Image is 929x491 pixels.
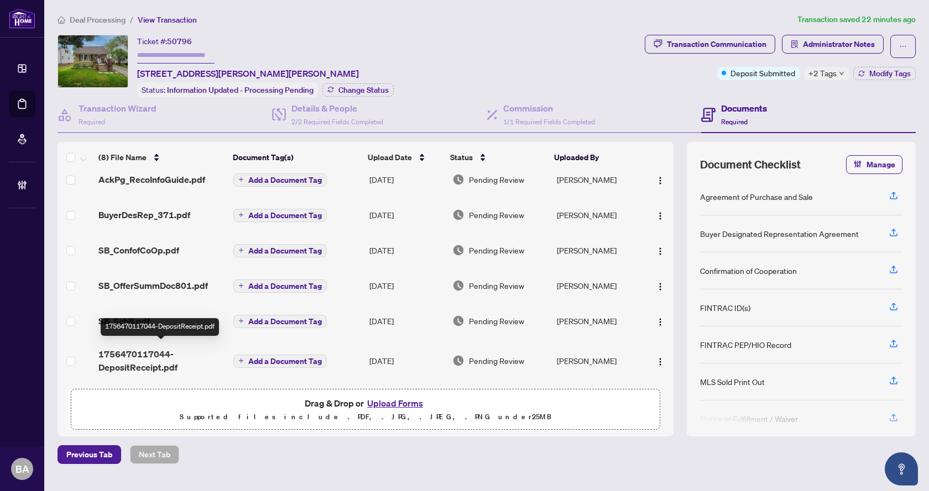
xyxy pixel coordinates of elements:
span: Document Checklist [700,157,801,172]
img: Logo [656,318,665,326]
td: [DATE] [365,303,448,339]
td: [DATE] [365,162,448,197]
button: Open asap [885,452,918,485]
div: FINTRAC PEP/HIO Record [700,339,791,351]
span: Pending Review [469,279,524,292]
button: Add a Document Tag [233,172,327,187]
button: Manage [846,155,902,174]
button: Logo [651,206,669,224]
span: Modify Tags [869,70,911,77]
span: +2 Tags [808,67,837,80]
span: [STREET_ADDRESS][PERSON_NAME][PERSON_NAME] [137,67,359,80]
span: AckPg_RecoInfoGuide.pdf [98,173,205,186]
div: 1756470117044-DepositReceipt.pdf [101,318,219,336]
div: Confirmation of Cooperation [700,265,797,277]
img: Document Status [452,209,464,221]
span: 2/2 Required Fields Completed [291,118,383,126]
td: [PERSON_NAME] [552,339,644,383]
span: Drag & Drop or [305,396,426,410]
span: Add a Document Tag [248,357,322,365]
td: [PERSON_NAME] [552,162,644,197]
div: Ticket #: [137,35,192,47]
span: down [839,71,844,76]
img: Logo [656,357,665,366]
span: Pending Review [469,209,524,221]
button: Add a Document Tag [233,355,327,368]
th: (8) File Name [94,142,228,173]
button: Modify Tags [853,67,916,80]
span: Add a Document Tag [248,318,322,325]
div: Status: [137,82,318,97]
td: [DATE] [365,233,448,268]
div: Transaction Communication [667,35,766,53]
span: 1756470117044-DepositReceipt.pdf [98,347,225,374]
th: Upload Date [363,142,446,173]
button: Transaction Communication [645,35,775,54]
span: Pending Review [469,315,524,327]
img: Logo [656,247,665,256]
td: [PERSON_NAME] [552,303,644,339]
span: Required [79,118,105,126]
img: Document Status [452,355,464,367]
span: BA [15,461,29,477]
button: Logo [651,277,669,294]
span: Drag & Drop orUpload FormsSupported files include .PDF, .JPG, .JPEG, .PNG under25MB [71,389,660,430]
button: Add a Document Tag [233,209,327,222]
span: Add a Document Tag [248,282,322,290]
span: Pending Review [469,244,524,256]
span: SB_SchB.pdf [98,314,150,328]
button: Logo [651,241,669,259]
span: home [58,16,65,24]
td: [DATE] [365,339,448,383]
li: / [130,13,133,26]
td: [DATE] [365,197,448,233]
h4: Transaction Wizard [79,102,156,115]
div: MLS Sold Print Out [700,376,765,388]
span: Administrator Notes [803,35,875,53]
button: Logo [651,171,669,188]
span: (8) File Name [98,151,147,163]
button: Logo [651,352,669,369]
span: Change Status [338,86,389,94]
th: Uploaded By [550,142,641,173]
button: Administrator Notes [782,35,884,54]
span: Required [721,118,748,126]
td: [PERSON_NAME] [552,268,644,303]
span: plus [238,212,244,218]
button: Previous Tab [58,445,121,464]
img: Document Status [452,244,464,256]
span: Previous Tab [66,446,112,463]
h4: Documents [721,102,767,115]
span: plus [238,318,244,324]
span: plus [238,358,244,363]
span: Add a Document Tag [248,176,322,184]
img: logo [9,8,35,29]
span: solution [791,40,798,48]
img: Document Status [452,315,464,327]
td: [PERSON_NAME] [552,233,644,268]
div: Agreement of Purchase and Sale [700,191,813,203]
button: Add a Document Tag [233,353,327,368]
span: Pending Review [469,355,524,367]
img: Document Status [452,173,464,186]
span: Pending Review [469,173,524,186]
span: 50796 [167,36,192,46]
span: SB_ConfofCoOp.pdf [98,244,179,257]
td: [DATE] [365,268,448,303]
span: 1/1 Required Fields Completed [503,118,595,126]
p: Supported files include .PDF, .JPG, .JPEG, .PNG under 25 MB [78,410,653,424]
span: plus [238,247,244,253]
span: SB_OfferSummDoc801.pdf [98,279,208,292]
span: Deal Processing [70,15,126,25]
td: [PERSON_NAME] [552,197,644,233]
button: Add a Document Tag [233,278,327,293]
img: Logo [656,212,665,220]
button: Add a Document Tag [233,173,327,187]
span: Upload Date [368,151,412,163]
button: Add a Document Tag [233,208,327,222]
button: Add a Document Tag [233,315,327,328]
span: Deposit Submitted [730,67,795,79]
button: Next Tab [130,445,179,464]
span: View Transaction [138,15,197,25]
article: Transaction saved 22 minutes ago [797,13,916,26]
